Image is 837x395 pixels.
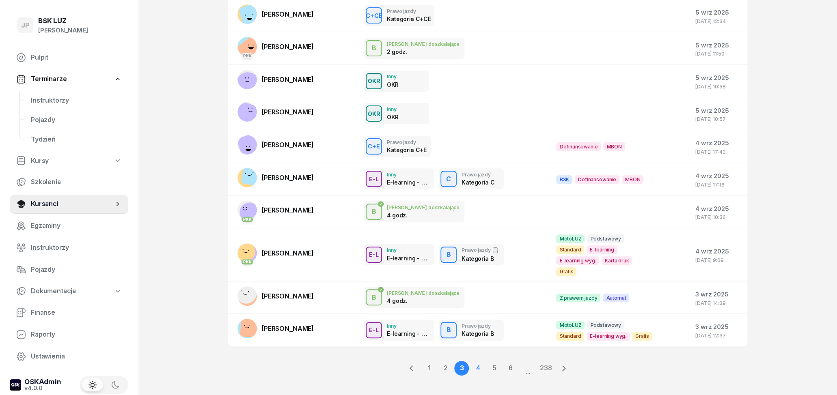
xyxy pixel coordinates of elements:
div: OKR [387,114,399,120]
img: logo-xs-dark@2x.png [10,379,21,391]
div: E-L [366,174,382,184]
a: Pojazdy [10,260,128,279]
div: [PERSON_NAME] doszkalające [387,41,459,47]
span: [PERSON_NAME] [262,75,314,84]
span: Gratis [632,332,652,340]
div: [DATE] 10:57 [695,116,741,122]
div: E-L [366,249,382,260]
span: MBON [622,175,643,184]
span: Pojazdy [31,115,122,125]
a: Raporty [10,325,128,344]
a: 6 [503,361,518,376]
div: 3 wrz 2025 [695,322,741,332]
span: Egzaminy [31,221,122,231]
span: Instruktorzy [31,243,122,253]
a: Egzaminy [10,216,128,236]
button: C+E [366,138,382,155]
span: [PERSON_NAME] [262,10,314,18]
button: E-L [366,322,382,338]
a: Szkolenia [10,172,128,192]
span: [PERSON_NAME] [262,324,314,333]
button: E-L [366,171,382,187]
a: 1 [422,361,436,376]
div: 5 wrz 2025 [695,7,741,18]
div: PKK [242,217,253,222]
button: E-L [366,247,382,263]
a: [PERSON_NAME] [237,70,314,89]
div: 5 wrz 2025 [695,105,741,116]
button: C [440,171,457,187]
span: Instruktorzy [31,95,122,106]
div: B [369,41,380,55]
span: Tydzień [31,134,122,145]
div: [DATE] 12:37 [695,333,741,338]
span: [PERSON_NAME] [262,43,314,51]
a: PKK[PERSON_NAME] [237,37,314,56]
div: BSK LUZ [38,17,88,24]
div: Prawo jazdy [462,323,494,328]
span: [PERSON_NAME] [262,206,314,214]
a: 4 [470,361,485,376]
div: E-learning - 90 dni [387,255,429,262]
div: B [443,323,454,337]
div: B [443,248,454,262]
div: [DATE] 9:09 [695,258,741,263]
div: E-learning - 90 dni [387,179,429,186]
span: Standard [556,245,584,254]
div: 5 wrz 2025 [695,73,741,83]
span: E-learning wyg. [556,256,599,265]
a: 2 [438,361,453,376]
div: OKR [365,109,384,119]
a: Instruktorzy [24,91,128,110]
a: Pulpit [10,48,128,67]
div: [DATE] 14:39 [695,301,741,306]
div: C+CE [362,11,386,21]
span: E-learning [587,245,617,254]
span: Gratis [556,267,576,276]
button: C+CE [366,7,382,24]
div: 4 godz. [387,297,429,304]
div: B [369,205,380,219]
span: Podstawowy [587,321,624,329]
div: [PERSON_NAME] doszkalające [387,290,459,296]
a: Tydzień [24,130,128,149]
div: OSKAdmin [24,378,61,385]
span: Standard [556,332,584,340]
span: [PERSON_NAME] [262,249,314,257]
div: Prawo jazdy [462,172,494,177]
span: Dokumentacja [31,286,76,296]
a: Ustawienia [10,347,128,366]
a: [PERSON_NAME] [237,286,314,306]
span: Z prawem jazdy [556,294,600,302]
div: Inny [387,247,429,253]
a: [PERSON_NAME] [237,102,314,122]
a: Kursy [10,152,128,170]
a: [PERSON_NAME] [237,135,314,155]
div: C+E [365,141,383,151]
span: Raporty [31,329,122,340]
span: MBON [603,142,625,151]
span: Szkolenia [31,177,122,187]
a: Finanse [10,303,128,322]
div: 4 wrz 2025 [695,138,741,148]
button: B [440,322,457,338]
button: OKR [366,105,382,122]
button: B [440,247,457,263]
div: C [443,172,454,186]
a: [PERSON_NAME] [237,168,314,187]
button: B [366,40,382,56]
span: E-learning wyg. [587,332,630,340]
div: Inny [387,172,429,177]
div: E-learning - 90 dni [387,330,429,337]
button: OKR [366,73,382,89]
a: [PERSON_NAME] [237,4,314,24]
a: 238 [539,361,553,376]
a: [PERSON_NAME] [237,319,314,338]
div: Inny [387,323,429,328]
div: Kategoria C+E [387,146,426,153]
div: OKR [387,81,399,88]
span: Dofinansowanie [556,142,601,151]
span: MotoLUZ [556,321,585,329]
div: Kategoria B [462,330,494,337]
div: [DATE] 12:34 [695,19,741,24]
